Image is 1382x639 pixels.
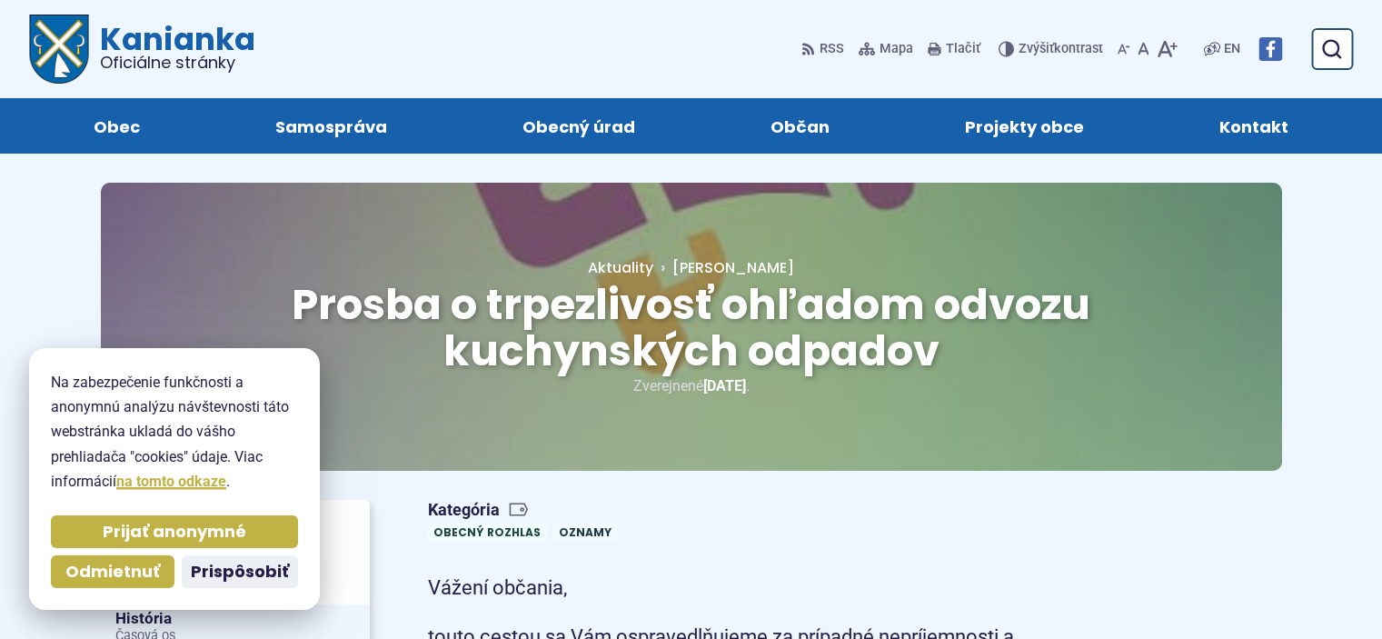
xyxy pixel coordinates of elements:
[771,98,830,154] span: Občan
[428,523,546,542] a: Obecný rozhlas
[275,98,387,154] span: Samospráva
[721,98,880,154] a: Občan
[65,562,160,583] span: Odmietnuť
[1219,98,1288,154] span: Kontakt
[225,98,436,154] a: Samospráva
[1224,38,1240,60] span: EN
[1114,30,1134,68] button: Zmenšiť veľkosť písma
[1258,37,1282,61] img: Prejsť na Facebook stránku
[44,98,189,154] a: Obec
[522,98,635,154] span: Obecný úrad
[924,30,984,68] button: Tlačiť
[946,42,980,57] span: Tlačiť
[116,473,226,490] a: na tomto odkaze
[855,30,917,68] a: Mapa
[801,30,848,68] a: RSS
[29,15,89,84] img: Prejsť na domovskú stránku
[100,55,255,71] span: Oficiálne stránky
[182,555,298,588] button: Prispôsobiť
[1220,38,1244,60] a: EN
[51,515,298,548] button: Prijať anonymné
[553,523,617,542] a: Oznamy
[703,377,746,394] span: [DATE]
[999,30,1107,68] button: Zvýšiťkontrast
[880,38,913,60] span: Mapa
[29,15,255,84] a: Logo Kanianka, prejsť na domovskú stránku.
[428,571,1073,604] p: Vážení občania,
[51,370,298,494] p: Na zabezpečenie funkčnosti a anonymnú analýzu návštevnosti táto webstránka ukladá do vášho prehli...
[1019,41,1054,56] span: Zvýšiť
[89,24,255,71] span: Kanianka
[588,257,653,278] a: Aktuality
[672,257,794,278] span: [PERSON_NAME]
[51,555,174,588] button: Odmietnuť
[428,500,624,521] span: Kategória
[191,562,289,583] span: Prispôsobiť
[965,98,1084,154] span: Projekty obce
[653,257,794,278] a: [PERSON_NAME]
[472,98,684,154] a: Obecný úrad
[94,98,140,154] span: Obec
[1153,30,1181,68] button: Zväčšiť veľkosť písma
[292,275,1090,380] span: Prosba o trpezlivosť ohľadom odvozu kuchynských odpadov
[159,374,1224,398] p: Zverejnené .
[1019,42,1103,57] span: kontrast
[1134,30,1153,68] button: Nastaviť pôvodnú veľkosť písma
[1170,98,1338,154] a: Kontakt
[103,522,246,543] span: Prijať anonymné
[916,98,1134,154] a: Projekty obce
[820,38,844,60] span: RSS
